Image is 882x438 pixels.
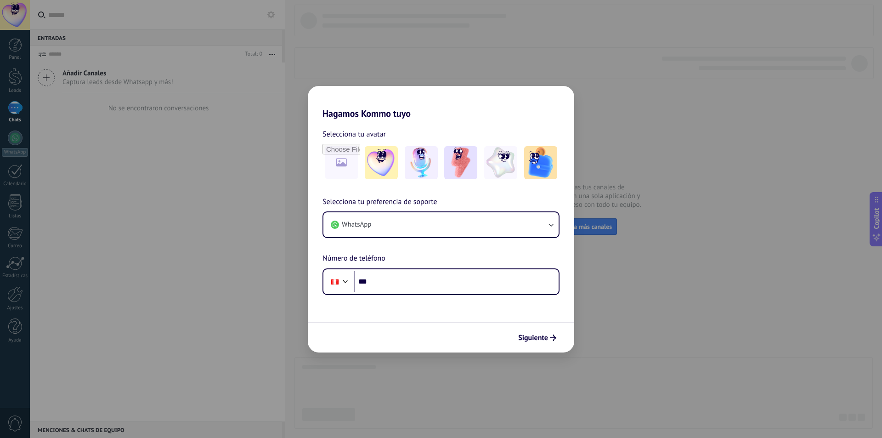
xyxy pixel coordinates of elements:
span: Selecciona tu avatar [322,128,386,140]
img: -3.jpeg [444,146,477,179]
button: Siguiente [514,330,560,346]
img: -4.jpeg [484,146,517,179]
div: Peru: + 51 [326,272,344,291]
button: WhatsApp [323,212,559,237]
span: Siguiente [518,335,548,341]
img: -1.jpeg [365,146,398,179]
img: -2.jpeg [405,146,438,179]
span: Selecciona tu preferencia de soporte [322,196,437,208]
span: WhatsApp [342,220,371,229]
span: Número de teléfono [322,253,385,265]
img: -5.jpeg [524,146,557,179]
h2: Hagamos Kommo tuyo [308,86,574,119]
